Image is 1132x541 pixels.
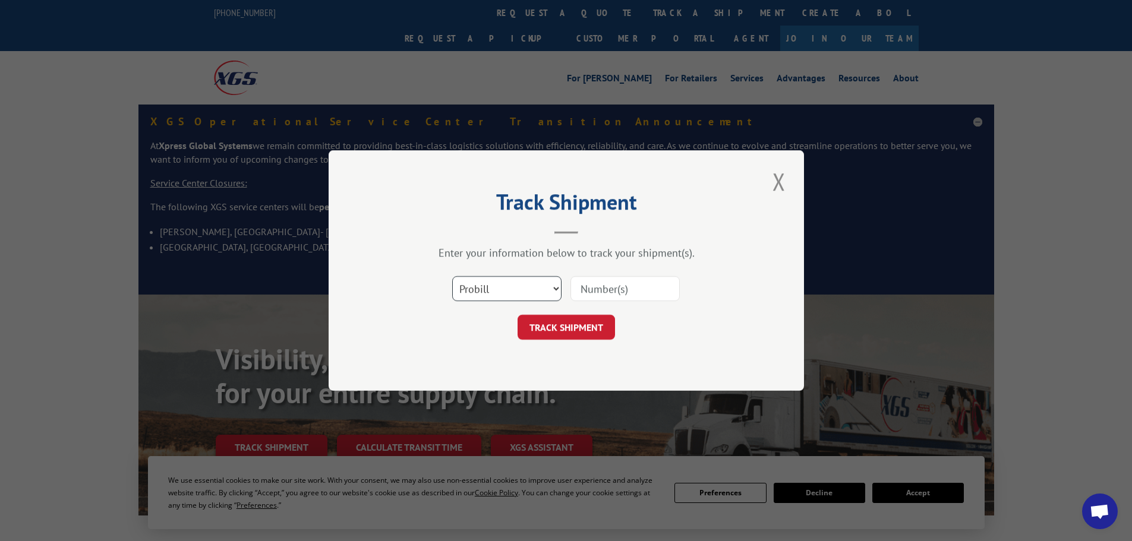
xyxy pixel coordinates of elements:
[388,194,745,216] h2: Track Shipment
[570,276,680,301] input: Number(s)
[518,315,615,340] button: TRACK SHIPMENT
[769,165,789,198] button: Close modal
[388,246,745,260] div: Enter your information below to track your shipment(s).
[1082,493,1118,529] a: Open chat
